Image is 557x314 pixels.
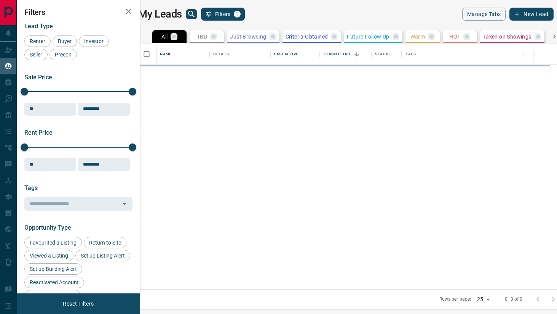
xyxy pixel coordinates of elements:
span: Renter [27,38,48,44]
span: Tags [24,184,38,192]
p: Warm [410,34,425,39]
p: All [161,34,168,39]
span: Lead Type [24,23,53,30]
div: Name [160,43,171,65]
span: Favourited a Listing [27,240,79,246]
button: Reset Filters [58,297,99,310]
div: Status [371,43,402,65]
div: Claimed Date [320,43,371,65]
div: Name [156,43,209,65]
h2: Filters [24,8,132,17]
button: Filters1 [201,8,245,21]
span: Set up Listing Alert [78,253,128,259]
span: 1 [235,11,240,17]
div: Set up Building Alert [24,263,82,275]
div: Favourited a Listing [24,237,82,248]
p: Just Browsing [230,34,266,39]
div: Requested an Offer [24,290,81,301]
div: Seller [24,49,48,60]
div: Details [213,43,229,65]
span: Viewed a Listing [27,253,71,259]
p: HOT [449,34,460,39]
button: search button [186,9,197,19]
span: Set up Building Alert [27,266,80,272]
button: Manage Tabs [462,8,506,21]
button: Sort [351,49,362,60]
span: Requested an Offer [27,293,78,299]
span: Precon [52,52,74,58]
div: Last Active [270,43,320,65]
div: Buyer [53,35,77,47]
h1: My Leads [138,8,182,20]
div: 25 [474,294,492,305]
button: New Lead [509,8,553,21]
span: Reactivated Account [27,279,81,285]
span: Investor [81,38,106,44]
span: Rent Price [24,129,53,136]
div: Status [375,43,389,65]
p: Rows per page: [439,296,471,303]
div: Last Active [274,43,298,65]
div: Tags [405,43,416,65]
span: Sale Price [24,74,52,81]
div: Precon [49,49,77,60]
div: Claimed Date [324,43,351,65]
p: Future Follow Up [347,34,389,39]
p: 0–0 of 0 [505,296,523,303]
div: Investor [79,35,109,47]
span: Return to Site [86,240,124,246]
button: Open [119,198,130,209]
p: TBD [197,34,207,39]
div: Renter [24,35,51,47]
div: Viewed a Listing [24,250,73,261]
span: Seller [27,52,45,58]
p: Taken on Showings [483,34,531,39]
div: Return to Site [84,237,126,248]
div: Tags [402,43,523,65]
span: Buyer [55,38,74,44]
p: Criteria Obtained [286,34,328,39]
div: Reactivated Account [24,277,84,288]
div: Details [209,43,270,65]
span: Opportunity Type [24,224,71,231]
div: Set up Listing Alert [75,250,130,261]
